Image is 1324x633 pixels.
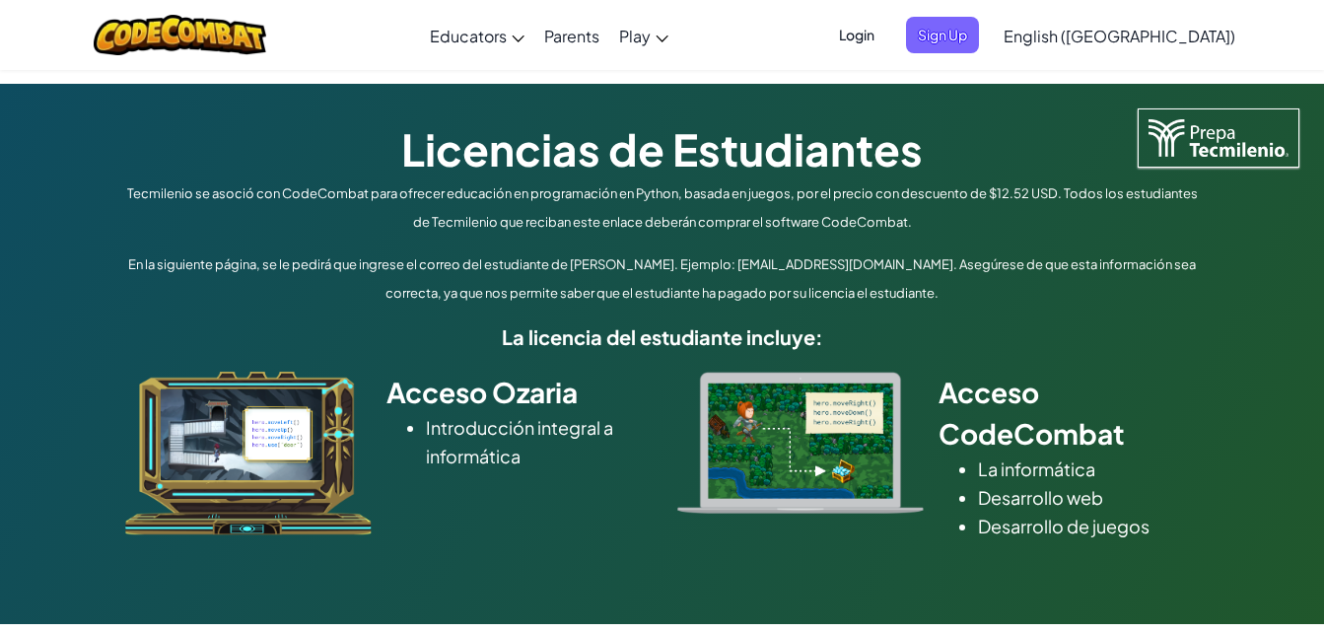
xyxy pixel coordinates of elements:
img: type_real_code.png [677,372,924,514]
h2: Acceso Ozaria [386,372,648,413]
p: En la siguiente página, se le pedirá que ingrese el correo del estudiante de [PERSON_NAME]. Ejemp... [120,250,1205,308]
a: English ([GEOGRAPHIC_DATA]) [994,9,1245,62]
span: English ([GEOGRAPHIC_DATA]) [1004,26,1235,46]
a: Play [609,9,678,62]
h2: Acceso CodeCombat [939,372,1200,455]
button: Login [827,17,886,53]
h1: Licencias de Estudiantes [120,118,1205,179]
a: Parents [534,9,609,62]
li: Desarrollo de juegos [978,512,1200,540]
li: Desarrollo web [978,483,1200,512]
img: ozaria_acodus.png [125,372,372,535]
li: Introducción integral a informática [426,413,648,470]
h5: La licencia del estudiante incluye: [120,321,1205,352]
a: Educators [420,9,534,62]
img: CodeCombat logo [94,15,266,55]
img: Tecmilenio logo [1138,108,1299,168]
li: La informática [978,455,1200,483]
span: Educators [430,26,507,46]
button: Sign Up [906,17,979,53]
p: Tecmilenio se asoció con CodeCombat para ofrecer educación en programación en Python, basada en j... [120,179,1205,237]
span: Play [619,26,651,46]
